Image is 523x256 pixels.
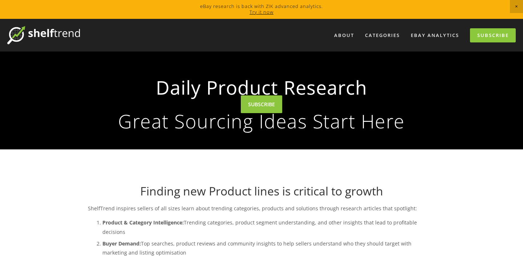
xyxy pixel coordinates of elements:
a: eBay Analytics [406,29,464,41]
p: ShelfTrend inspires sellers of all sizes learn about trending categories, products and solutions ... [88,204,435,213]
strong: Daily Product Research [100,70,423,104]
a: Subscribe [470,28,516,42]
p: Trending categories, product segment understanding, and other insights that lead to profitable de... [102,218,435,236]
div: Categories [360,29,405,41]
a: About [329,29,359,41]
strong: Product & Category Intelligence: [102,219,184,226]
a: Try it now [250,9,273,15]
strong: Buyer Demand: [102,240,141,247]
p: Great Sourcing Ideas Start Here [100,112,423,131]
a: SUBSCRIBE [241,95,282,113]
img: ShelfTrend [7,26,80,44]
h1: Finding new Product lines is critical to growth [88,184,435,198]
